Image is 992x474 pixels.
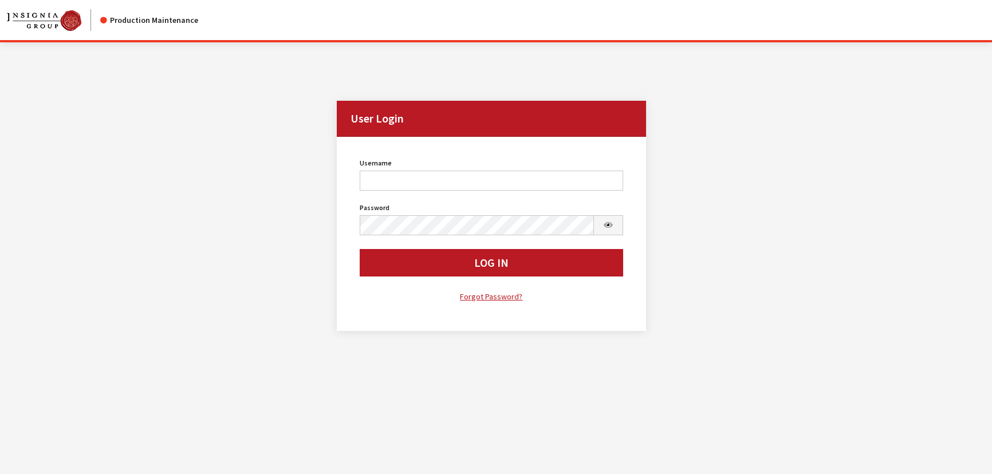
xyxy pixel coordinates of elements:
[337,101,646,137] h2: User Login
[7,10,81,31] img: Catalog Maintenance
[360,290,623,303] a: Forgot Password?
[593,215,623,235] button: Show Password
[360,249,623,276] button: Log In
[100,14,198,26] div: Production Maintenance
[360,203,389,213] label: Password
[7,9,100,31] a: Insignia Group logo
[360,158,392,168] label: Username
